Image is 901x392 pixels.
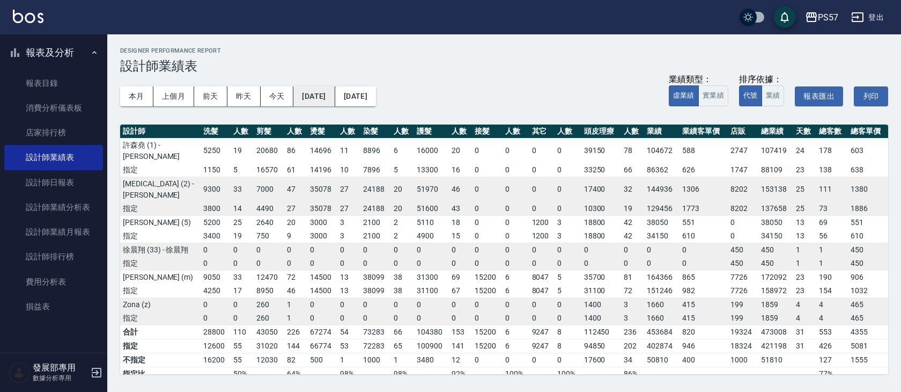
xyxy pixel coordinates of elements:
td: 0 [621,243,644,257]
td: 33 [231,270,254,284]
td: 8202 [728,177,758,202]
td: 0 [555,138,581,163]
th: 接髮 [472,125,502,139]
button: 上個月 [153,86,194,106]
button: 今天 [261,86,294,106]
td: 0 [621,257,644,271]
td: 14696 [307,138,337,163]
td: 0 [680,243,728,257]
td: 16000 [414,138,449,163]
td: 5250 [201,138,231,163]
td: 8047 [529,270,555,284]
td: 0 [360,257,390,271]
td: 72 [621,284,644,298]
td: 15200 [472,284,502,298]
button: 代號 [739,85,762,106]
h5: 發展部專用 [33,362,87,373]
td: 38050 [758,215,793,229]
td: 0 [360,243,390,257]
td: 9 [284,229,307,243]
td: 4490 [254,202,284,216]
a: 設計師業績表 [4,145,103,170]
td: 86362 [644,163,679,177]
td: 23 [793,284,816,298]
button: PS57 [801,6,843,28]
td: 33 [231,177,254,202]
td: 0 [644,257,679,271]
td: 5 [231,163,254,177]
td: 0 [581,257,622,271]
a: 損益表 [4,294,103,319]
td: 8950 [254,284,284,298]
th: 人數 [337,125,360,139]
button: [DATE] [335,86,376,106]
td: 13 [793,229,816,243]
td: 104672 [644,138,679,163]
td: 34150 [758,229,793,243]
p: 數據分析專用 [33,373,87,383]
td: 31100 [581,284,622,298]
td: 3 [337,215,360,229]
td: 42 [621,215,644,229]
th: 護髮 [414,125,449,139]
a: 設計師業績月報表 [4,220,103,244]
td: 31300 [414,270,449,284]
td: 0 [231,243,254,257]
th: 設計師 [120,125,201,139]
td: 61 [284,163,307,177]
td: 0 [254,243,284,257]
td: 0 [503,257,529,271]
td: 0 [307,243,337,257]
td: 35078 [307,202,337,216]
td: 0 [529,163,555,177]
td: 0 [472,202,502,216]
td: 4900 [414,229,449,243]
button: 報表及分析 [4,39,103,67]
td: 16 [449,163,472,177]
td: 27 [337,202,360,216]
td: 25 [231,215,254,229]
td: 0 [307,257,337,271]
td: 69 [449,270,472,284]
td: 46 [284,284,307,298]
button: 報表匯出 [795,86,843,106]
td: 5 [555,270,581,284]
td: 2100 [360,215,390,229]
td: 24 [793,138,816,163]
td: 0 [529,177,555,202]
td: 0 [503,177,529,202]
td: 2640 [254,215,284,229]
td: 0 [472,163,502,177]
td: 0 [414,257,449,271]
td: 14500 [307,284,337,298]
th: 洗髮 [201,125,231,139]
button: 業績 [762,85,785,106]
td: 0 [449,257,472,271]
td: 551 [848,215,888,229]
th: 人數 [503,125,529,139]
td: 8896 [360,138,390,163]
td: 0 [581,243,622,257]
td: 3 [337,229,360,243]
td: 6 [503,284,529,298]
td: 138 [816,163,848,177]
td: 3800 [201,202,231,216]
td: 0 [728,229,758,243]
th: 總客數 [816,125,848,139]
td: 450 [728,257,758,271]
td: 0 [529,138,555,163]
td: 1 [793,243,816,257]
td: 39150 [581,138,622,163]
th: 總業績 [758,125,793,139]
td: 24188 [360,202,390,216]
td: 137658 [758,202,793,216]
td: 72 [284,270,307,284]
td: 3000 [307,229,337,243]
td: 指定 [120,202,201,216]
td: 178 [816,138,848,163]
th: 人數 [391,125,414,139]
td: 69 [816,215,848,229]
td: 6 [503,270,529,284]
td: 9300 [201,177,231,202]
a: 設計師排行榜 [4,244,103,269]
